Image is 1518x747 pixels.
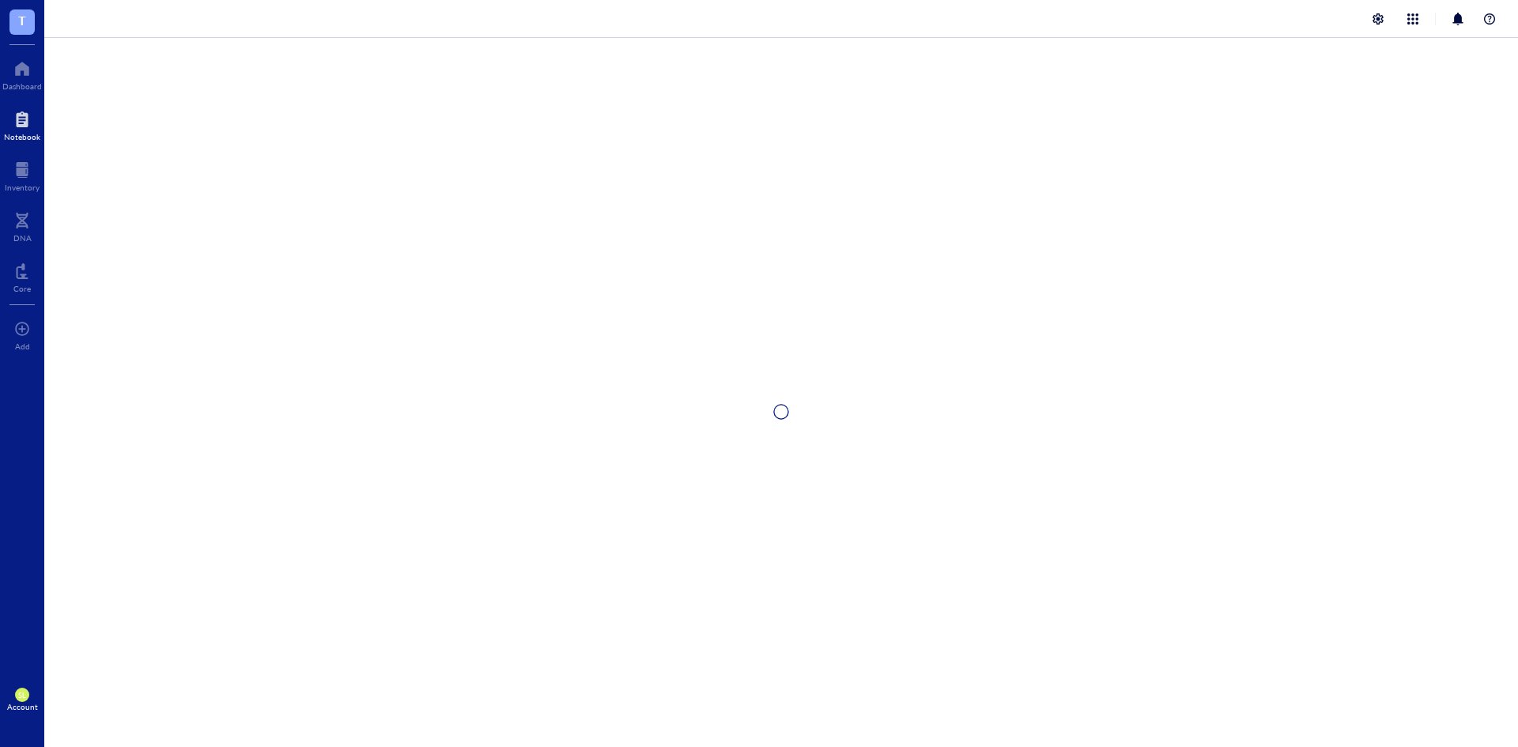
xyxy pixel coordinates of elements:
[18,10,26,30] span: T
[13,258,31,293] a: Core
[13,233,32,243] div: DNA
[2,56,42,91] a: Dashboard
[5,157,40,192] a: Inventory
[4,132,40,141] div: Notebook
[2,81,42,91] div: Dashboard
[13,208,32,243] a: DNA
[5,183,40,192] div: Inventory
[15,341,30,351] div: Add
[18,691,25,700] span: SL
[4,107,40,141] a: Notebook
[13,284,31,293] div: Core
[7,702,38,711] div: Account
